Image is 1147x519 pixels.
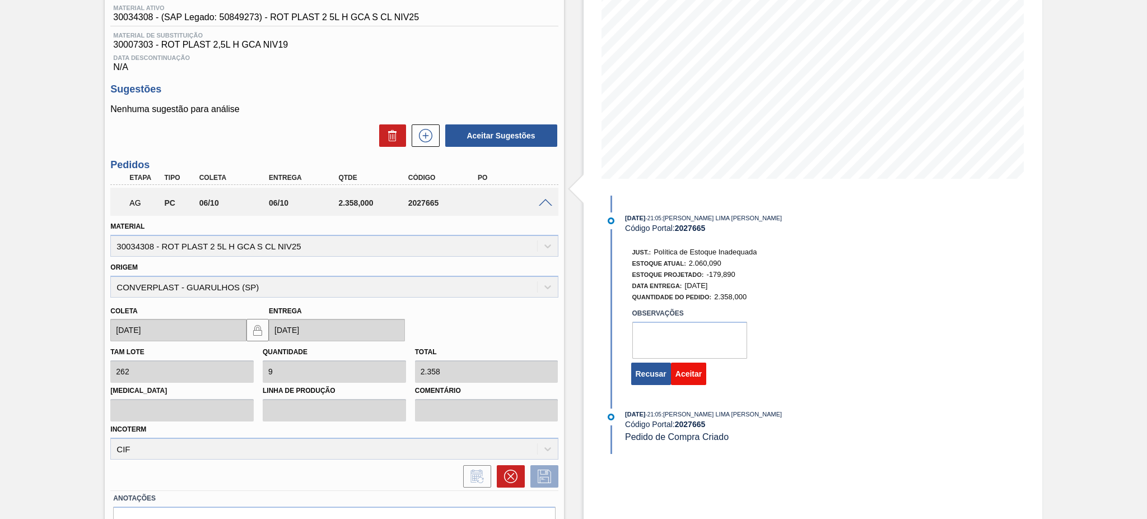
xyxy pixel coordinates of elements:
label: Origem [110,263,138,271]
p: AG [129,198,160,207]
span: Just.: [632,249,651,256]
label: Total [415,348,437,356]
span: Material ativo [113,4,419,11]
label: Tam lote [110,348,144,356]
span: - 21:05 [646,215,661,221]
div: Código Portal: [625,224,891,233]
span: 2.060,090 [689,259,721,267]
button: locked [246,319,269,341]
strong: 2027665 [675,420,706,429]
span: Data Entrega: [632,282,682,289]
div: Código [405,174,484,182]
label: Material [110,223,144,230]
span: Estoque Atual: [632,260,686,267]
span: Estoque Projetado: [632,271,704,278]
h3: Sugestões [110,84,558,95]
span: 30034308 - (SAP Legado: 50849273) - ROT PLAST 2 5L H GCA S CL NIV25 [113,12,419,22]
span: [DATE] [625,411,645,418]
button: Recusar [631,363,671,385]
div: Tipo [161,174,198,182]
span: Material de Substituição [113,32,555,39]
h3: Pedidos [110,159,558,171]
div: Informar alteração no pedido [458,465,491,488]
div: N/A [110,50,558,72]
div: 2027665 [405,198,484,207]
span: Pedido de Compra Criado [625,432,729,442]
label: Coleta [110,307,137,315]
span: [DATE] [685,281,708,290]
div: Cancelar pedido [491,465,525,488]
div: Nova sugestão [406,124,440,147]
button: Aceitar Sugestões [445,124,557,147]
span: 2.358,000 [714,293,747,301]
span: - 21:05 [646,411,661,418]
span: : [PERSON_NAME] LIMA [PERSON_NAME] [661,411,782,418]
div: Aguardando Aprovação do Gestor [127,191,163,215]
span: : [PERSON_NAME] LIMA [PERSON_NAME] [661,215,782,221]
span: Data Descontinuação [113,54,555,61]
span: [DATE] [625,215,645,221]
div: 2.358,000 [335,198,414,207]
span: -179,890 [706,270,735,279]
div: PO [475,174,553,182]
div: Coleta [197,174,275,182]
input: dd/mm/yyyy [269,319,405,341]
span: Política de Estoque Inadequada [654,248,757,256]
div: Pedido de Compra [161,198,198,207]
div: Aceitar Sugestões [440,123,558,148]
div: 06/10/2025 [266,198,344,207]
label: Anotações [113,490,555,507]
span: Quantidade do Pedido: [632,294,712,300]
div: Salvar Pedido [525,465,558,488]
button: Aceitar [671,363,706,385]
label: Quantidade [263,348,307,356]
div: Entrega [266,174,344,182]
label: Incoterm [110,425,146,433]
label: Comentário [415,383,558,399]
p: Nenhuma sugestão para análise [110,104,558,114]
label: Observações [632,305,747,322]
div: Código Portal: [625,420,891,429]
img: atual [608,217,614,224]
img: locked [251,323,264,337]
label: Linha de Produção [263,383,406,399]
label: Entrega [269,307,302,315]
div: Etapa [127,174,163,182]
div: Qtde [335,174,414,182]
div: Excluir Sugestões [374,124,406,147]
span: 30007303 - ROT PLAST 2,5L H GCA NIV19 [113,40,555,50]
strong: 2027665 [675,224,706,233]
div: 06/10/2025 [197,198,275,207]
input: dd/mm/yyyy [110,319,246,341]
label: [MEDICAL_DATA] [110,383,254,399]
img: atual [608,414,614,420]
